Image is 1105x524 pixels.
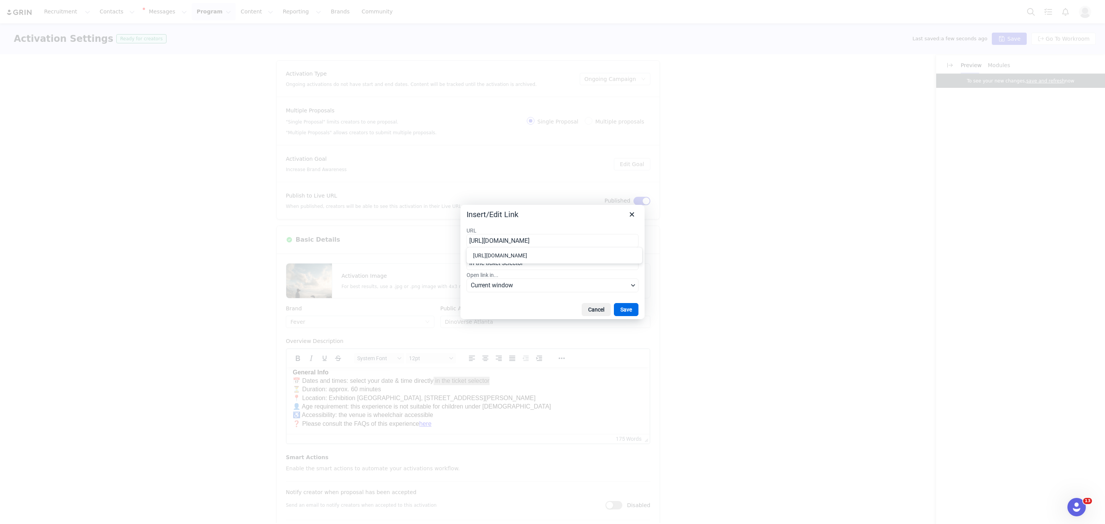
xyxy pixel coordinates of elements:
[625,208,638,221] button: Close
[467,227,638,234] label: URL
[614,303,638,316] button: Save
[468,249,640,262] div: https://feverup.com/m/429100
[133,53,145,60] a: here
[471,281,628,290] span: Current window
[467,209,518,219] div: Insert/Edit Link
[1067,498,1086,516] iframe: Intercom live chat
[582,303,611,316] button: Cancel
[467,272,638,278] label: Open link in...
[6,2,42,8] strong: General Info
[467,278,638,292] button: Open link in...
[473,251,637,260] div: [URL][DOMAIN_NAME]
[1083,498,1092,504] span: 13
